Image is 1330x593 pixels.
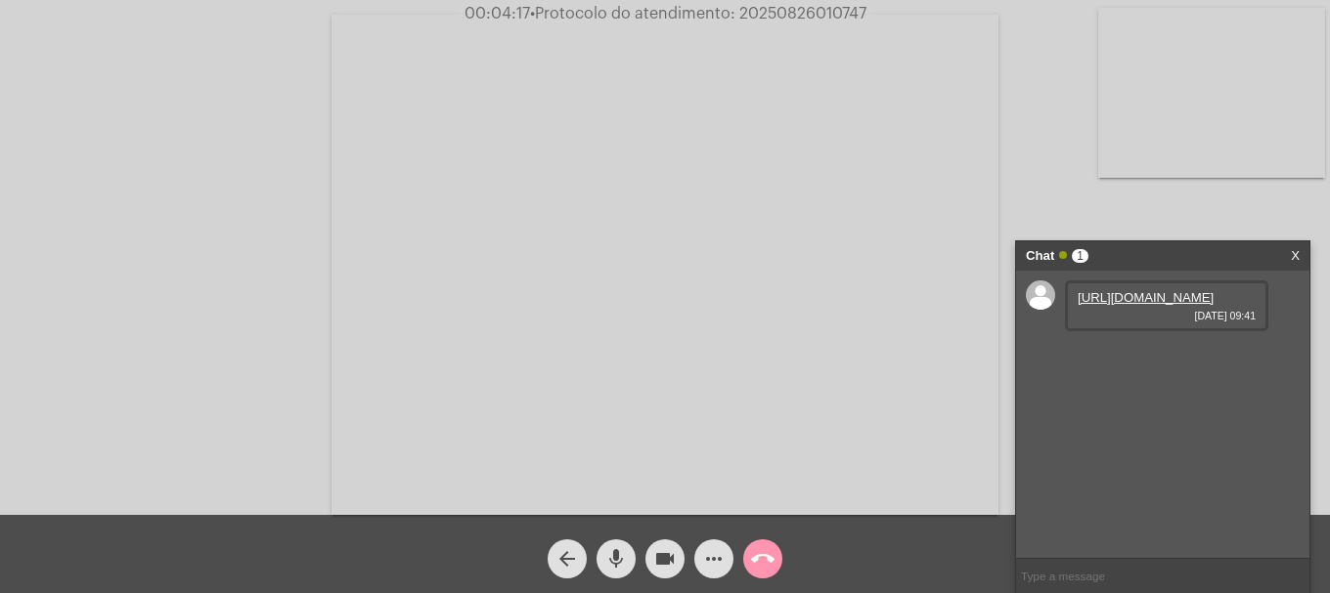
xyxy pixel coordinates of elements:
[1078,290,1214,305] a: [URL][DOMAIN_NAME]
[1059,251,1067,259] span: Online
[1016,559,1309,593] input: Type a message
[751,547,775,571] mat-icon: call_end
[1026,241,1054,271] strong: Chat
[555,547,579,571] mat-icon: arrow_back
[1291,241,1300,271] a: X
[1078,310,1256,321] span: [DATE] 09:41
[653,547,677,571] mat-icon: videocam
[702,547,726,571] mat-icon: more_horiz
[604,547,628,571] mat-icon: mic
[465,6,530,21] span: 00:04:17
[1072,249,1088,263] span: 1
[530,6,866,21] span: Protocolo do atendimento: 20250826010747
[530,6,535,21] span: •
